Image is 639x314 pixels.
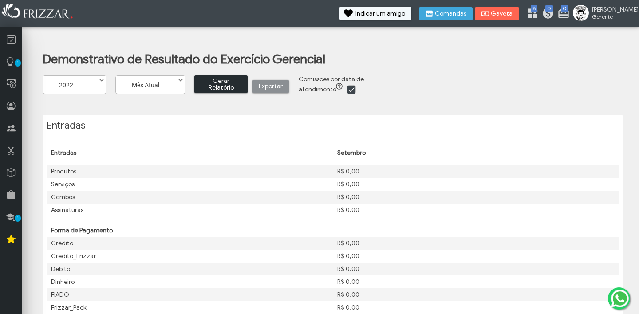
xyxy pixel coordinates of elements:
[526,7,535,21] a: 8
[47,191,333,204] td: Combos
[47,119,619,131] h1: Entradas
[573,5,635,23] a: [PERSON_NAME] Gerente
[47,165,333,178] td: Produtos
[259,80,283,93] span: Exportar
[15,59,21,67] span: 1
[47,275,333,288] td: Dinheiro
[51,227,113,234] span: Forma de Pagamento
[116,76,192,89] label: Mês Atual
[47,301,333,314] td: Frizzar_Pack
[475,7,519,20] button: Gaveta
[333,288,619,301] td: R$ 0,00
[333,165,619,178] td: R$ 0,00
[333,237,619,250] td: R$ 0,00
[592,13,632,20] span: Gerente
[47,224,333,237] th: Forma de Pagamento
[194,75,248,93] button: Gerar Relatório
[355,11,405,17] span: Indicar um amigo
[545,5,553,12] span: 0
[333,263,619,275] td: R$ 0,00
[333,275,619,288] td: R$ 0,00
[334,83,347,92] button: ui-button
[15,215,21,222] span: 1
[333,204,619,216] td: R$ 0,00
[47,141,333,165] th: Entradas
[47,204,333,216] td: Assinaturas
[339,7,411,20] button: Indicar um amigo
[47,178,333,191] td: Serviços
[201,78,241,91] span: Gerar Relatório
[435,11,466,17] span: Comandas
[333,191,619,204] td: R$ 0,00
[47,250,333,263] td: Credito_Frizzar
[47,288,333,301] td: FIADO
[333,301,619,314] td: R$ 0,00
[337,149,366,157] span: Setembro
[299,75,364,93] label: Comissões por data de atendimento
[47,263,333,275] td: Débito
[43,51,607,67] h1: Demonstrativo de Resultado do Exercício Gerencial
[333,250,619,263] td: R$ 0,00
[43,76,113,89] label: 2022
[333,141,619,165] th: Setembro
[531,5,537,12] span: 8
[51,149,76,157] span: Entradas
[592,6,632,13] span: [PERSON_NAME]
[333,178,619,191] td: R$ 0,00
[609,288,631,309] img: whatsapp.png
[561,5,568,12] span: 0
[47,237,333,250] td: Crédito
[252,80,289,93] button: Exportar
[491,11,513,17] span: Gaveta
[542,7,551,21] a: 0
[557,7,566,21] a: 0
[419,7,473,20] button: Comandas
